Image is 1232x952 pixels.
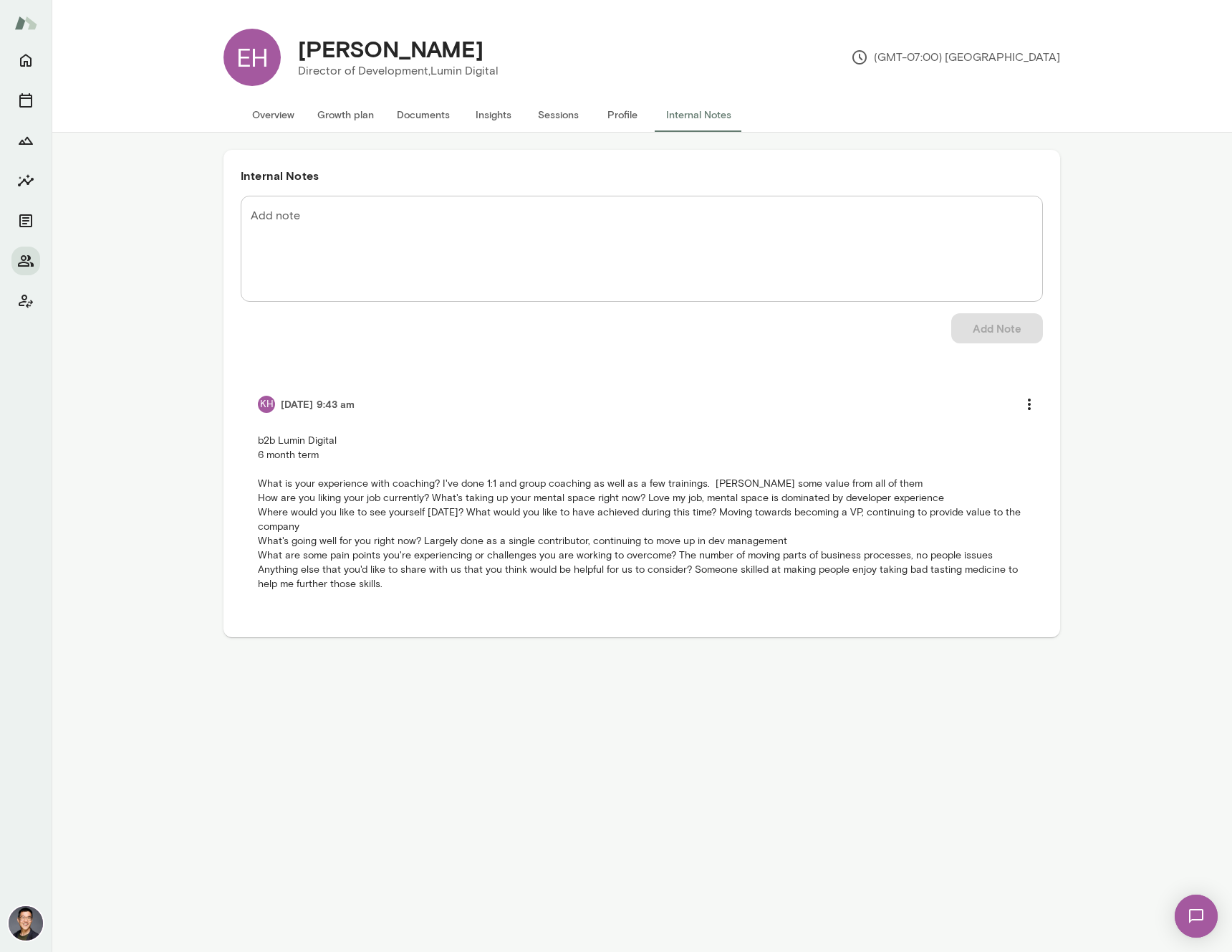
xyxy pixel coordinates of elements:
[258,396,275,413] div: KH
[385,97,461,132] button: Documents
[14,9,37,37] img: Mento
[258,434,1026,591] p: b2b Lumin Digital 6 month term What is your experience with coaching? I've done 1:1 and group coa...
[241,97,306,132] button: Overview
[590,97,655,132] button: Profile
[1014,389,1044,419] button: more
[11,86,40,115] button: Sessions
[11,247,40,275] button: Members
[298,35,483,62] h4: [PERSON_NAME]
[223,29,281,86] div: EH
[11,287,40,315] button: Client app
[11,166,40,195] button: Insights
[306,97,385,132] button: Growth plan
[11,46,40,75] button: Home
[655,97,743,132] button: Internal Notes
[461,97,526,132] button: Insights
[11,206,40,235] button: Documents
[281,397,355,411] h6: [DATE] 9:43 am
[11,126,40,155] button: Growth Plan
[9,906,43,941] img: Ryan Tang
[298,62,499,80] p: Director of Development, Lumin Digital
[241,167,1043,184] h6: Internal Notes
[851,49,1060,66] p: (GMT-07:00) [GEOGRAPHIC_DATA]
[526,97,590,132] button: Sessions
